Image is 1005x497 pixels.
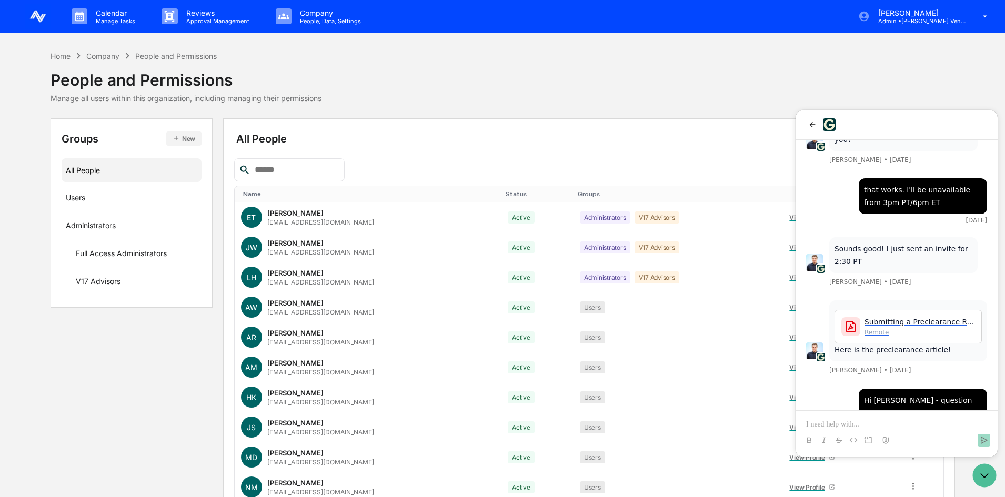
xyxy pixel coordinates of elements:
span: JW [246,243,257,252]
a: View Profile [785,269,840,286]
div: Users [580,391,605,403]
div: [PERSON_NAME] [267,329,324,337]
span: • [88,168,92,176]
div: [EMAIL_ADDRESS][DOMAIN_NAME] [267,248,374,256]
div: View Profile [789,214,829,221]
div: Users [580,301,605,313]
div: [EMAIL_ADDRESS][DOMAIN_NAME] [267,278,374,286]
div: [EMAIL_ADDRESS][DOMAIN_NAME] [267,398,374,406]
div: [PERSON_NAME] [267,299,324,307]
div: Groups [62,131,202,146]
div: People and Permissions [51,62,321,89]
a: View Profile [785,239,840,256]
span: ET [247,213,256,222]
div: Active [508,301,535,313]
div: [PERSON_NAME] [267,449,324,457]
div: View Profile [789,273,829,281]
div: Active [508,331,535,343]
div: View Profile [789,244,829,251]
div: All People [66,161,198,179]
p: Approval Management [178,17,255,25]
div: Administrators [580,211,630,224]
p: People, Data, Settings [292,17,366,25]
span: LH [247,273,256,282]
div: Administrators [580,271,630,283]
div: Users [580,421,605,433]
a: View Profile [785,479,840,495]
div: [PERSON_NAME] [267,419,324,427]
div: Administrators [580,241,630,253]
a: View Profile [785,329,840,346]
div: People and Permissions [135,52,217,60]
span: [PERSON_NAME] [34,46,86,54]
img: Jack Rasmussen [11,232,27,249]
div: Active [508,271,535,283]
iframe: Customer support window [796,110,998,457]
div: [EMAIL_ADDRESS][DOMAIN_NAME] [267,368,374,376]
a: View Profile [785,389,840,405]
div: V17 Advisors [635,241,679,253]
span: MD [245,453,257,462]
div: View Profile [789,393,829,401]
div: All People [236,131,942,146]
iframe: Open customer support [971,462,1000,491]
div: Active [508,241,535,253]
div: Users [580,331,605,343]
div: [PERSON_NAME] [267,209,324,217]
div: [EMAIL_ADDRESS][DOMAIN_NAME] [267,218,374,226]
div: [EMAIL_ADDRESS][DOMAIN_NAME] [267,338,374,346]
div: [EMAIL_ADDRESS][DOMAIN_NAME] [267,488,374,496]
span: [PERSON_NAME] [34,256,86,265]
span: JS [247,423,256,432]
a: View Profile [785,419,840,435]
a: View Profile [785,299,840,316]
div: Home [51,52,71,60]
span: [DATE] [170,106,192,115]
div: Toggle SortBy [506,190,569,198]
p: Here is the preclearance article! [39,234,186,246]
div: Active [508,361,535,373]
p: Admin • [PERSON_NAME] Ventures [870,17,968,25]
div: [EMAIL_ADDRESS][DOMAIN_NAME] [267,308,374,316]
a: View Profile [785,209,840,226]
div: Users [580,481,605,493]
span: HK [246,393,256,402]
div: Active [508,421,535,433]
div: [PERSON_NAME] [267,269,324,277]
img: Jack Rasmussen [11,144,27,161]
div: V17 Advisors [635,271,679,283]
div: Users [66,193,85,206]
span: NM [245,483,258,492]
span: • [88,46,92,54]
div: Toggle SortBy [783,190,898,198]
span: Remote [69,218,179,227]
span: [DATE] [94,168,116,176]
div: [PERSON_NAME] [267,359,324,367]
a: Submitting a Preclearance Request.pdf Remote [39,200,186,234]
div: Toggle SortBy [578,190,775,198]
div: Administrators [66,221,116,234]
span: [PERSON_NAME] [34,168,86,176]
div: that works. I'll be unavailable from 3pm PT/6pm ET [68,74,186,99]
p: Company [292,8,366,17]
a: View Profile [785,359,840,376]
span: AM [245,363,257,372]
img: 1746055101610-c473b297-6a78-478c-a979-82029cc54cd1 [21,155,29,163]
div: Full Access Administrators [76,249,167,261]
div: Hi [PERSON_NAME] - question regarding this article. the article references outside business affil... [68,284,186,385]
div: View Profile [789,483,829,491]
p: [PERSON_NAME] [870,8,968,17]
div: [PERSON_NAME] [267,239,324,247]
div: Manage all users within this organization, including managing their permissions [51,94,321,103]
div: Active [508,481,535,493]
div: View Profile [789,363,829,371]
div: Users [580,451,605,463]
img: Jack Rasmussen [11,22,27,39]
p: Manage Tasks [87,17,140,25]
span: Submitting a Preclearance Request.pdf [69,207,179,217]
button: Send [182,324,195,337]
img: logo [25,4,51,29]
